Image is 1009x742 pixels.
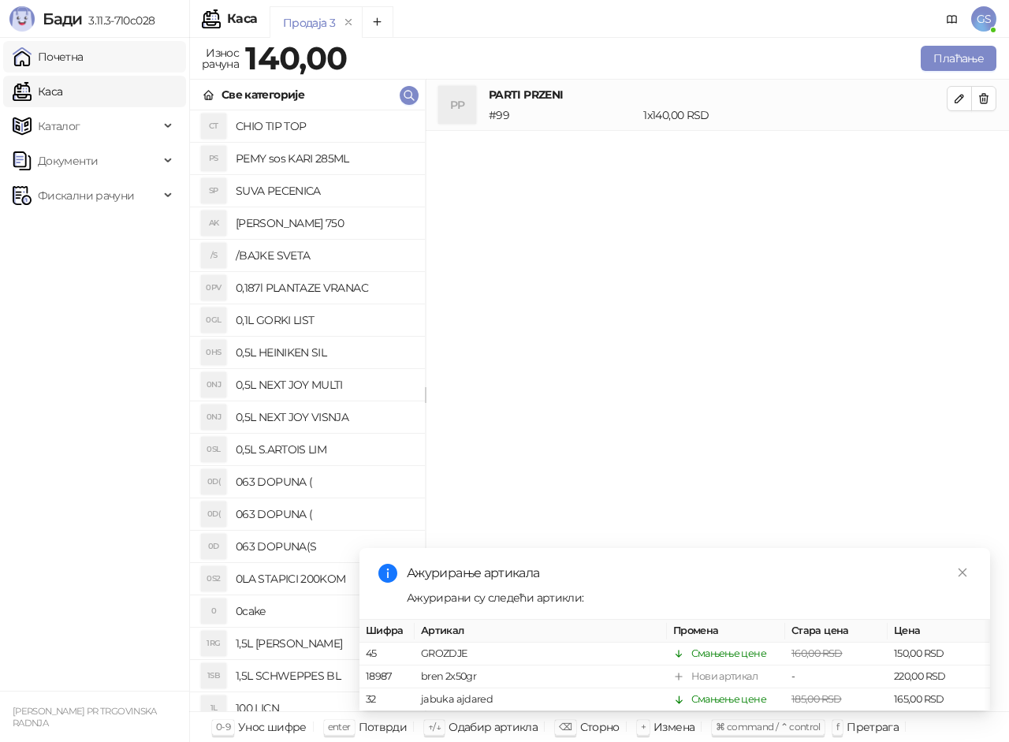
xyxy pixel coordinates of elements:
h4: CHIO TIP TOP [236,114,412,139]
h4: 0cake [236,598,412,624]
div: Унос шифре [238,717,307,737]
a: Каса [13,76,62,107]
div: 1RG [201,631,226,656]
div: 0HS [201,340,226,365]
h4: 1,5L [PERSON_NAME] [236,631,412,656]
div: Све категорије [222,86,304,103]
th: Стара цена [785,620,888,643]
span: ⌫ [559,721,572,733]
div: Ажурирање артикала [407,564,971,583]
div: 1L [201,695,226,721]
th: Артикал [415,620,667,643]
h4: 1,5L SCHWEPPES BL [236,663,412,688]
td: bren 2x50gr [415,666,667,688]
td: 18987 [359,666,415,688]
img: Logo [9,6,35,32]
div: 0 [201,598,226,624]
div: Износ рачуна [199,43,242,74]
div: 0SL [201,437,226,462]
td: - [785,666,888,688]
th: Промена [667,620,785,643]
span: enter [328,721,351,733]
h4: PARTI PRZENI [489,86,947,103]
span: 160,00 RSD [791,647,843,659]
div: 0GL [201,308,226,333]
span: Документи [38,145,98,177]
div: 0D [201,534,226,559]
div: 0S2 [201,566,226,591]
div: 1SB [201,663,226,688]
div: Сторно [580,717,620,737]
h4: 100 LICN [236,695,412,721]
div: Претрага [847,717,899,737]
h4: 0,5L HEINIKEN SIL [236,340,412,365]
a: Close [954,564,971,581]
td: jabuka ajdared [415,688,667,711]
div: 0NJ [201,372,226,397]
div: Нови артикал [691,669,758,684]
td: 150,00 RSD [888,643,990,666]
div: PS [201,146,226,171]
div: 0D( [201,469,226,494]
div: AK [201,211,226,236]
h4: SUVA PECENICA [236,178,412,203]
button: remove [338,16,359,29]
h4: 0,5L NEXT JOY MULTI [236,372,412,397]
div: Потврди [359,717,408,737]
a: Документација [940,6,965,32]
td: 32 [359,688,415,711]
h4: PEMY sos KARI 285ML [236,146,412,171]
div: grid [190,110,425,711]
div: /S [201,243,226,268]
span: ⌘ command / ⌃ control [716,721,821,733]
div: Одабир артикла [449,717,538,737]
div: Продаја 3 [283,14,335,32]
h4: 063 DOPUNA ( [236,502,412,527]
h4: 063 DOPUNA(S [236,534,412,559]
div: Каса [227,13,257,25]
div: Смањење цене [691,692,766,707]
h4: 0,5L NEXT JOY VISNJA [236,405,412,430]
h4: 063 DOPUNA ( [236,469,412,494]
a: Почетна [13,41,84,73]
h4: 0,187l PLANTAZE VRANAC [236,275,412,300]
span: + [641,721,646,733]
h4: [PERSON_NAME] 750 [236,211,412,236]
div: CT [201,114,226,139]
span: Бади [43,9,82,28]
h4: /BAJKE SVETA [236,243,412,268]
strong: 140,00 [245,39,347,77]
span: 185,00 RSD [791,693,842,705]
span: info-circle [378,564,397,583]
div: Измена [653,717,694,737]
span: Фискални рачуни [38,180,134,211]
button: Плаћање [921,46,996,71]
span: 0-9 [216,721,230,733]
th: Цена [888,620,990,643]
small: [PERSON_NAME] PR TRGOVINSKA RADNJA [13,706,157,729]
td: 220,00 RSD [888,666,990,688]
span: f [836,721,839,733]
span: 3.11.3-710c028 [82,13,155,28]
th: Шифра [359,620,415,643]
div: PP [438,86,476,124]
div: 0PV [201,275,226,300]
td: 45 [359,643,415,666]
span: ↑/↓ [428,721,441,733]
div: 1 x 140,00 RSD [640,106,950,124]
div: Ажурирани су следећи артикли: [407,589,971,606]
div: # 99 [486,106,640,124]
td: 165,00 RSD [888,688,990,711]
div: 0D( [201,502,226,527]
div: Смањење цене [691,646,766,662]
h4: 0LA STAPICI 200KOM [236,566,412,591]
button: Add tab [362,6,393,38]
span: close [957,567,968,578]
td: GROZDJE [415,643,667,666]
span: GS [971,6,996,32]
div: SP [201,178,226,203]
div: 0NJ [201,405,226,430]
span: Каталог [38,110,80,142]
h4: 0,5L S.ARTOIS LIM [236,437,412,462]
h4: 0,1L GORKI LIST [236,308,412,333]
